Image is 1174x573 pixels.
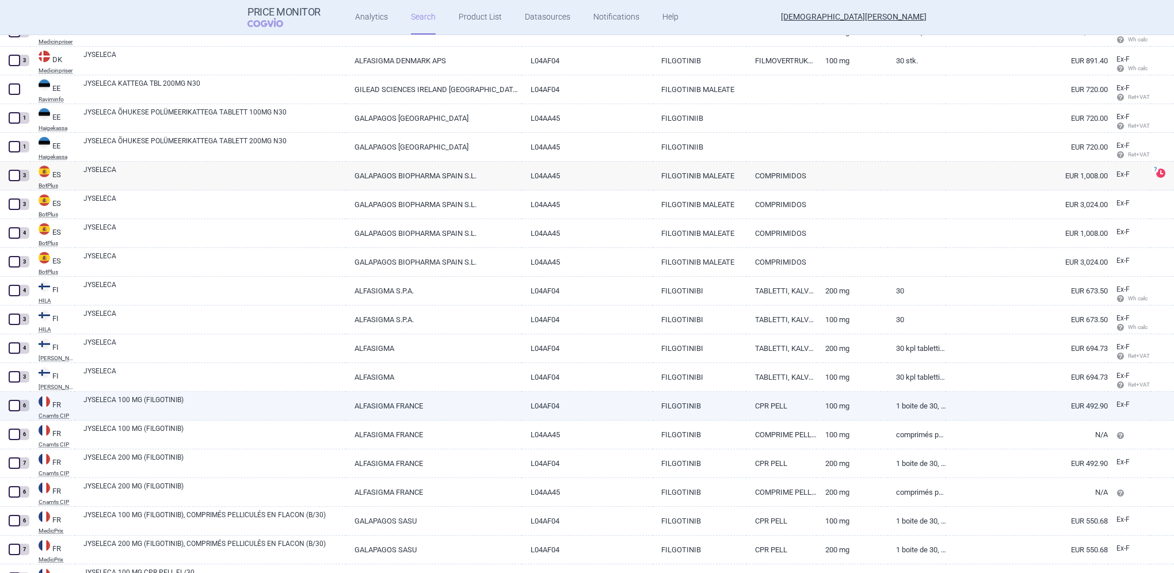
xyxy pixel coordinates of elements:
[83,308,346,329] a: JYSELECA
[946,334,1108,362] a: EUR 694.73
[346,133,522,161] a: GALAPAGOS [GEOGRAPHIC_DATA]
[19,342,29,354] div: 4
[39,194,50,206] img: Spain
[1116,515,1130,524] span: Ex-factory price
[946,133,1108,161] a: EUR 720.00
[746,277,817,305] a: TABLETTI, KALVOPÄÄLLYSTEINEN
[653,133,746,161] a: FILGOTINIIB
[39,425,50,436] img: France
[39,212,75,217] abbr: BotPlus — Online database developed by the General Council of Official Associations of Pharmacist...
[1116,151,1161,158] span: Ret+VAT calc
[39,453,50,465] img: France
[1116,400,1130,408] span: Ex-factory price
[83,107,346,128] a: JYSELECA ÕHUKESE POLÜMEERIKATTEGA TABLETT 100MG N30
[39,356,75,361] abbr: KELA — Pharmaceutical Database of medicinal products maintained by Kela, Finland.
[39,471,75,476] abbr: Cnamts CIP — Database of National Insurance Fund for Salaried Worker (code CIP), France.
[1108,396,1150,414] a: Ex-F
[946,449,1108,478] a: EUR 492.90
[39,528,75,534] abbr: MedicPrix — Online database developed by The Ministry of Social Affairs and Health, France
[522,536,652,564] a: L04AF04
[346,305,522,334] a: ALFASIGMA S.P.A.
[39,281,50,292] img: Finland
[83,193,346,214] a: JYSELECA
[39,51,50,62] img: Denmark
[346,190,522,219] a: GALAPAGOS BIOPHARMA SPAIN S.L.
[946,507,1108,535] a: EUR 550.68
[346,162,522,190] a: GALAPAGOS BIOPHARMA SPAIN S.L.
[83,222,346,243] a: JYSELECA
[83,49,346,70] a: JYSELECA
[746,536,817,564] a: CPR PELL
[817,449,887,478] a: 200 mg
[30,423,75,448] a: FRFRCnamts CIP
[30,308,75,333] a: FIFIHILA
[30,395,75,419] a: FRFRCnamts CIP
[30,49,75,74] a: DKDKMedicinpriser
[522,363,652,391] a: L04AF04
[1116,228,1130,236] span: Ex-factory price
[817,536,887,564] a: 200 mg
[39,511,50,522] img: France
[19,198,29,210] div: 3
[522,219,652,247] a: L04AA45
[1108,511,1150,529] a: Ex-F
[30,280,75,304] a: FIFIHILA
[653,478,746,506] a: FILGOTINIB
[83,481,346,502] a: JYSELECA 200 MG (FILGOTINIB)
[346,47,522,75] a: ALFASIGMA DENMARK APS
[817,478,887,506] a: 200 MG
[346,536,522,564] a: GALAPAGOS SASU
[817,334,887,362] a: 200 mg
[817,47,887,75] a: 100 mg
[83,337,346,358] a: JYSELECA
[1108,80,1150,106] a: Ex-F Ret+VAT calc
[83,538,346,559] a: JYSELECA 200 MG (FILGOTINIB), COMPRIMÉS PELLICULÉS EN FLACON (B/30)
[946,47,1108,75] a: EUR 891.40
[19,544,29,555] div: 7
[346,334,522,362] a: ALFASIGMA
[39,154,75,160] abbr: Haigekassa — List of medicinal products published by Ministry of Social Affairs, Estonia.
[247,6,321,28] a: Price MonitorCOGVIO
[1152,166,1158,173] span: ?
[1116,123,1161,129] span: Ret+VAT calc
[653,392,746,420] a: FILGOTINIB
[346,507,522,535] a: GALAPAGOS SASU
[746,392,817,420] a: CPR PELL
[522,478,652,506] a: L04AA45
[1108,281,1150,308] a: Ex-F Wh calc
[1116,295,1148,301] span: Wh calc
[946,75,1108,104] a: EUR 720.00
[1116,199,1130,207] span: Ex-factory price
[653,536,746,564] a: FILGOTINIB
[653,104,746,132] a: FILGOTINIIB
[1108,109,1150,135] a: Ex-F Ret+VAT calc
[817,392,887,420] a: 100 mg
[1156,168,1170,177] a: ?
[653,248,746,276] a: FILGOTINIB MALEATE
[946,536,1108,564] a: EUR 550.68
[1108,368,1150,394] a: Ex-F Ret+VAT calc
[39,240,75,246] abbr: BotPlus — Online database developed by the General Council of Official Associations of Pharmacist...
[247,6,321,18] strong: Price Monitor
[522,305,652,334] a: L04AF04
[1108,51,1150,78] a: Ex-F Wh calc
[39,540,50,551] img: France
[19,227,29,239] div: 4
[83,165,346,185] a: JYSELECA
[1108,195,1150,212] a: Ex-F
[1116,94,1161,100] span: Ret+VAT calc
[83,395,346,415] a: JYSELECA 100 MG (FILGOTINIB)
[39,79,50,91] img: Estonia
[887,421,946,449] a: COMPRIMÉS PELLICULÉS EN FLACON B/90 (3 X 30)
[746,421,817,449] a: COMPRIME PELLICULE
[19,55,29,66] div: 3
[1116,113,1130,121] span: Ex-factory price
[39,137,50,148] img: Estonia
[817,363,887,391] a: 100 mg
[946,478,1108,506] a: N/A
[30,337,75,361] a: FIFI[PERSON_NAME]
[39,338,50,350] img: Finland
[39,97,75,102] abbr: Raviminfo — Raviminfo database by Apteekide Infotehnoloogia (pharmacy prices), Estonia.
[817,507,887,535] a: 100 mg
[522,449,652,478] a: L04AF04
